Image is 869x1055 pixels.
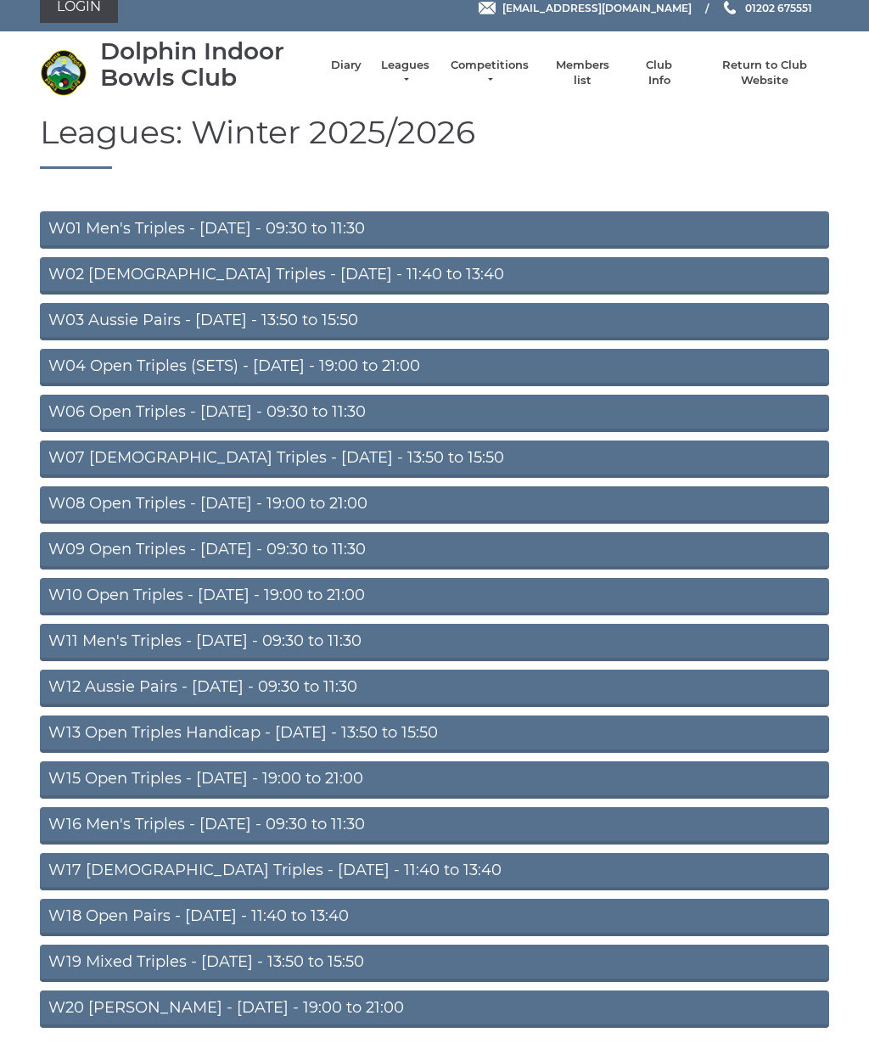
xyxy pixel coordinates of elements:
a: Club Info [635,58,684,88]
a: W11 Men's Triples - [DATE] - 09:30 to 11:30 [40,624,829,661]
a: W01 Men's Triples - [DATE] - 09:30 to 11:30 [40,211,829,249]
a: Return to Club Website [701,58,829,88]
a: W07 [DEMOGRAPHIC_DATA] Triples - [DATE] - 13:50 to 15:50 [40,441,829,478]
a: W19 Mixed Triples - [DATE] - 13:50 to 15:50 [40,945,829,982]
a: Competitions [449,58,530,88]
a: W20 [PERSON_NAME] - [DATE] - 19:00 to 21:00 [40,990,829,1028]
a: Diary [331,58,362,73]
a: W15 Open Triples - [DATE] - 19:00 to 21:00 [40,761,829,799]
span: [EMAIL_ADDRESS][DOMAIN_NAME] [502,1,692,14]
a: W10 Open Triples - [DATE] - 19:00 to 21:00 [40,578,829,615]
div: Dolphin Indoor Bowls Club [100,38,314,91]
a: Leagues [378,58,432,88]
a: W17 [DEMOGRAPHIC_DATA] Triples - [DATE] - 11:40 to 13:40 [40,853,829,890]
img: Email [479,2,496,14]
a: Members list [547,58,617,88]
a: W03 Aussie Pairs - [DATE] - 13:50 to 15:50 [40,303,829,340]
a: W13 Open Triples Handicap - [DATE] - 13:50 to 15:50 [40,715,829,753]
a: W09 Open Triples - [DATE] - 09:30 to 11:30 [40,532,829,570]
a: W16 Men's Triples - [DATE] - 09:30 to 11:30 [40,807,829,845]
a: W06 Open Triples - [DATE] - 09:30 to 11:30 [40,395,829,432]
a: W18 Open Pairs - [DATE] - 11:40 to 13:40 [40,899,829,936]
img: Phone us [724,1,736,14]
img: Dolphin Indoor Bowls Club [40,49,87,96]
h1: Leagues: Winter 2025/2026 [40,115,829,170]
a: W02 [DEMOGRAPHIC_DATA] Triples - [DATE] - 11:40 to 13:40 [40,257,829,295]
a: W04 Open Triples (SETS) - [DATE] - 19:00 to 21:00 [40,349,829,386]
span: 01202 675551 [745,1,812,14]
a: W12 Aussie Pairs - [DATE] - 09:30 to 11:30 [40,670,829,707]
a: W08 Open Triples - [DATE] - 19:00 to 21:00 [40,486,829,524]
